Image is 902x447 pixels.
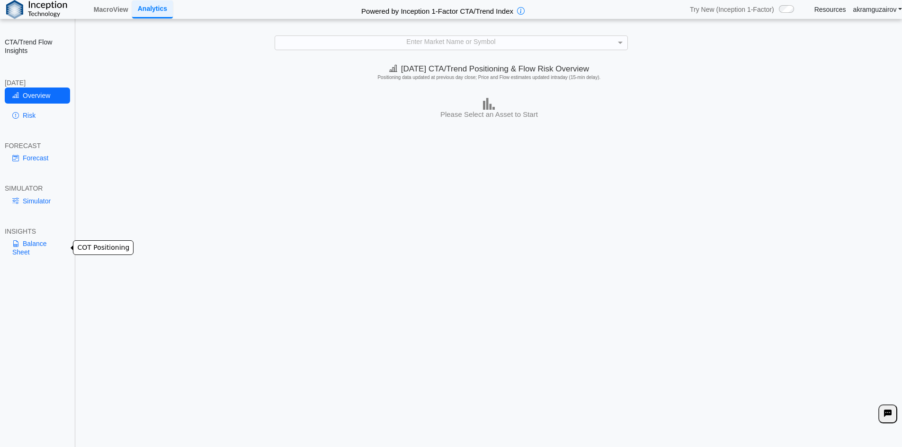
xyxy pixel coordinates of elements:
a: Simulator [5,193,70,209]
a: Analytics [132,0,173,18]
a: Overview [5,88,70,104]
a: Risk [5,107,70,123]
span: Try New (Inception 1-Factor) [690,5,774,14]
div: FORECAST [5,141,70,150]
span: [DATE] CTA/Trend Positioning & Flow Risk Overview [389,64,589,73]
div: SIMULATOR [5,184,70,193]
a: MacroView [90,1,132,18]
a: Resources [814,5,846,14]
h2: Powered by Inception 1-Factor CTA/Trend Index [357,3,517,16]
img: bar-chart.png [483,98,495,110]
h2: CTA/Trend Flow Insights [5,38,70,55]
a: akramguzairov [853,5,902,14]
h5: Positioning data updated at previous day close; Price and Flow estimates updated intraday (15-min... [80,75,898,80]
h3: Please Select an Asset to Start [79,110,900,119]
div: Enter Market Name or Symbol [275,36,627,49]
a: Balance Sheet [5,236,70,260]
div: [DATE] [5,79,70,87]
div: COT Positioning [73,240,134,255]
div: INSIGHTS [5,227,70,236]
a: Forecast [5,150,70,166]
